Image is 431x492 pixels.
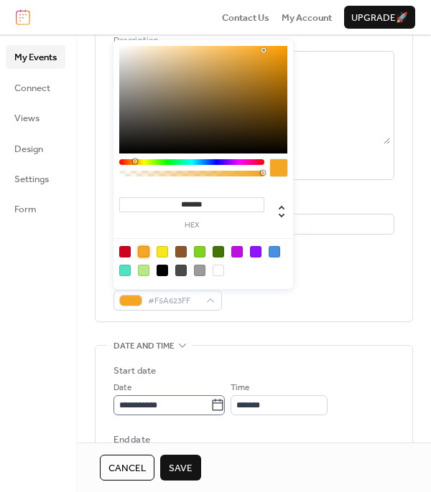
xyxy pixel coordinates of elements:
[213,246,224,257] div: #417505
[250,246,261,257] div: #9013FE
[269,246,280,257] div: #4A90E2
[6,167,65,190] a: Settings
[113,339,175,354] span: Date and time
[6,45,65,68] a: My Events
[119,265,131,276] div: #50E3C2
[119,246,131,257] div: #D0021B
[282,11,332,25] span: My Account
[119,222,264,230] label: hex
[14,50,57,65] span: My Events
[6,197,65,220] a: Form
[14,142,43,156] span: Design
[113,432,150,447] div: End date
[222,11,269,25] span: Contact Us
[16,9,30,25] img: logo
[282,10,332,24] a: My Account
[213,265,224,276] div: #FFFFFF
[194,246,205,257] div: #7ED321
[6,106,65,129] a: Views
[138,265,149,276] div: #B8E986
[113,364,156,378] div: Start date
[14,81,50,95] span: Connect
[138,246,149,257] div: #F5A623
[157,265,168,276] div: #000000
[351,11,408,25] span: Upgrade 🚀
[148,294,199,308] span: #F5A623FF
[14,202,37,217] span: Form
[6,76,65,99] a: Connect
[231,246,243,257] div: #BD10E0
[231,381,249,395] span: Time
[160,455,201,481] button: Save
[194,265,205,276] div: #9B9B9B
[14,111,40,126] span: Views
[100,455,154,481] button: Cancel
[169,461,193,476] span: Save
[157,246,168,257] div: #F8E71C
[175,246,187,257] div: #8B572A
[6,137,65,160] a: Design
[14,172,49,186] span: Settings
[113,381,131,395] span: Date
[222,10,269,24] a: Contact Us
[175,265,187,276] div: #4A4A4A
[344,6,415,29] button: Upgrade🚀
[108,461,146,476] span: Cancel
